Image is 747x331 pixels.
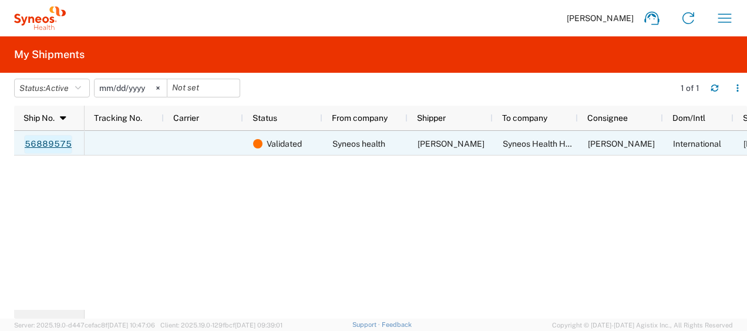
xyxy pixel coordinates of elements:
span: Client: 2025.19.0-129fbcf [160,322,282,329]
span: Ship No. [23,113,55,123]
span: Altanay Murad [418,139,484,148]
span: Active [45,83,69,93]
span: Syneos Health Hungary Kft. [503,139,608,148]
span: [DATE] 10:47:06 [107,322,155,329]
span: Zsolt Varga [588,139,655,148]
span: Status [253,113,277,123]
span: [DATE] 09:39:01 [235,322,282,329]
input: Not set [167,79,240,97]
span: Shipper [417,113,446,123]
span: [PERSON_NAME] [567,13,634,23]
span: Server: 2025.19.0-d447cefac8f [14,322,155,329]
span: From company [332,113,388,123]
span: Dom/Intl [672,113,705,123]
a: Feedback [382,321,412,328]
div: 1 of 1 [681,83,701,93]
span: Tracking No. [94,113,142,123]
span: International [673,139,721,148]
span: Carrier [173,113,199,123]
a: Support [352,321,382,328]
span: Syneos health [332,139,385,148]
h2: My Shipments [14,48,85,62]
span: Copyright © [DATE]-[DATE] Agistix Inc., All Rights Reserved [552,320,733,330]
span: Validated [267,131,302,156]
input: Not set [95,79,167,97]
span: Consignee [587,113,628,123]
span: To company [502,113,547,123]
button: Status:Active [14,79,90,97]
a: 56889575 [24,135,72,154]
